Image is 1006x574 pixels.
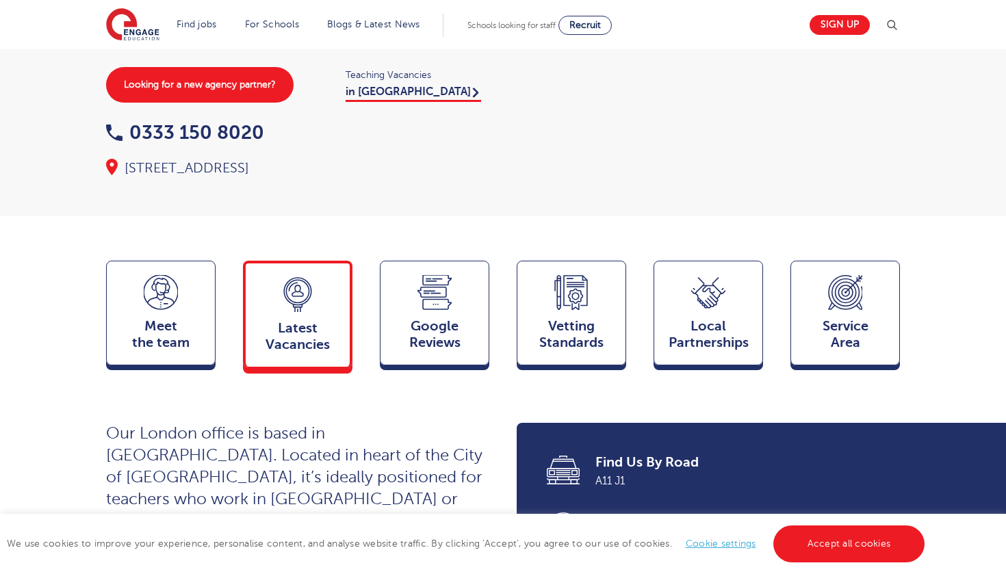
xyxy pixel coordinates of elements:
a: Find jobs [177,19,217,29]
span: Find Us By Rail [595,512,881,531]
span: Vetting Standards [524,318,619,351]
span: Teaching Vacancies [346,67,489,83]
a: For Schools [245,19,299,29]
span: Meet the team [114,318,208,351]
a: VettingStandards [517,261,626,371]
a: Accept all cookies [773,525,925,562]
a: in [GEOGRAPHIC_DATA] [346,86,481,102]
span: Our London office is based in [GEOGRAPHIC_DATA]. Located in heart of the City of [GEOGRAPHIC_DATA... [106,424,482,530]
span: Schools looking for staff [467,21,556,30]
span: Local Partnerships [661,318,756,351]
a: ServiceArea [790,261,900,371]
a: GoogleReviews [380,261,489,371]
span: We use cookies to improve your experience, personalise content, and analyse website traffic. By c... [7,538,928,549]
span: A11 J1 [595,472,881,490]
img: Engage Education [106,8,159,42]
a: Blogs & Latest News [327,19,420,29]
a: Recruit [558,16,612,35]
a: Sign up [810,15,870,35]
a: LatestVacancies [243,261,352,374]
span: Service Area [798,318,892,351]
a: 0333 150 8020 [106,122,264,143]
span: Latest Vacancies [253,320,343,353]
a: Cookie settings [686,538,756,549]
a: Looking for a new agency partner? [106,67,294,103]
span: Google Reviews [387,318,482,351]
a: Local Partnerships [654,261,763,371]
span: Find Us By Road [595,453,881,472]
a: Meetthe team [106,261,216,371]
div: [STREET_ADDRESS] [106,159,489,178]
span: Recruit [569,20,601,30]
